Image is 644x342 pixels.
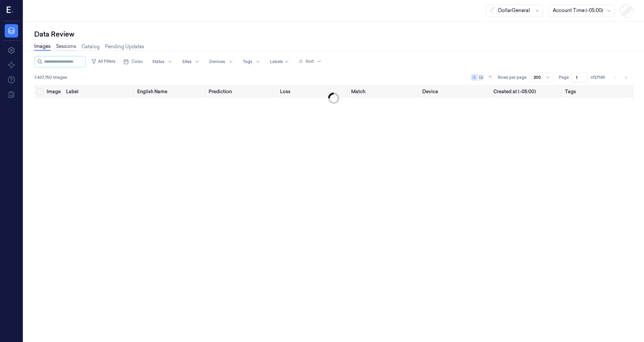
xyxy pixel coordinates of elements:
a: Pending Updates [105,43,144,50]
span: Dates [131,59,143,65]
nav: pagination [610,73,631,82]
button: All Filters [89,56,118,67]
span: Page [559,74,569,80]
th: Match [348,85,420,98]
th: Image [44,85,63,98]
th: English Name [135,85,206,98]
button: Select all [37,88,44,95]
span: of 37189 [590,74,605,80]
th: Device [420,85,491,98]
button: Dates [121,56,146,67]
a: Sessions [56,43,76,51]
p: Rows per page [498,74,527,80]
a: Catalog [82,43,100,50]
div: Data Review [34,30,633,39]
a: Images [34,43,51,51]
th: Loss [277,85,348,98]
button: Go to next page [621,73,631,82]
th: Prediction [206,85,277,98]
th: Tags [562,85,633,98]
th: Created at (-05:00) [491,85,562,98]
span: 7,437,750 Images [34,74,67,80]
th: Label [63,85,135,98]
